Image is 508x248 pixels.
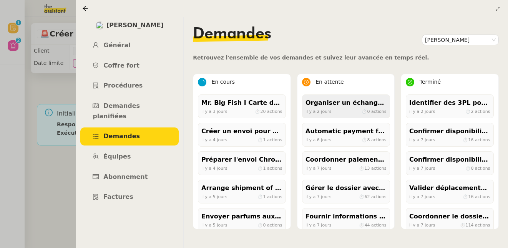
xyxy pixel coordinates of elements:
[359,222,386,227] span: ⏱
[359,194,386,199] span: ⏱
[371,222,387,227] span: actions
[409,126,490,137] div: Confirmer disponibilité Jade pour [PERSON_NAME]
[409,183,490,193] div: Valider déplacements [GEOGRAPHIC_DATA]-Dubaï avec [PERSON_NAME]
[258,222,282,227] span: ⏱
[201,183,282,193] div: Arrange shipment of starter kit
[201,165,227,170] span: il y a 4 jours
[80,57,179,75] a: Coffre fort
[315,79,344,85] span: En attente
[305,109,331,114] span: il y a 2 jours
[80,168,179,186] a: Abonnement
[267,137,282,142] span: actions
[258,194,282,199] span: ⏱
[103,173,148,180] span: Abonnement
[201,155,282,165] div: Préparer l'envoi Chronopost et kit de démarrage
[267,222,282,227] span: actions
[420,79,441,85] span: Terminé
[305,194,331,199] span: il y a 7 jours
[201,126,282,137] div: Créer un envoi pour 4D Outfitters
[466,222,474,227] span: 114
[103,132,140,140] span: Demandes
[255,109,282,114] span: ⏱
[471,109,474,114] span: 2
[201,194,227,199] span: il y a 5 jours
[96,21,104,30] img: users%2Fjeuj7FhI7bYLyCU6UIN9LElSS4x1%2Favatar%2F1678820456145.jpeg
[305,126,387,137] div: Automatic payment failed
[193,26,271,42] span: Demandes
[471,165,474,170] span: 0
[409,109,435,114] span: il y a 2 jours
[466,165,490,170] span: ⏱
[80,36,179,55] a: Général
[475,222,490,227] span: actions
[103,153,131,160] span: Équipes
[201,109,227,114] span: il y a 3 jours
[201,137,227,142] span: il y a 4 jours
[258,137,282,142] span: ⏱
[475,109,490,114] span: actions
[305,137,331,142] span: il y a 6 jours
[103,62,139,69] span: Coffre fort
[371,109,387,114] span: actions
[93,102,140,120] span: Demandes planifiées
[367,137,370,142] span: 8
[409,137,435,142] span: il y a 7 jours
[103,41,130,49] span: Général
[201,222,227,227] span: il y a 5 jours
[468,194,474,199] span: 16
[80,127,179,145] a: Demandes
[409,194,435,199] span: il y a 7 jours
[409,222,435,227] span: il y a 7 jours
[267,165,282,170] span: actions
[103,193,133,200] span: Factures
[359,165,386,170] span: ⏱
[193,55,429,61] span: Retrouvez l'ensemble de vos demandes et suivez leur avancée en temps réel.
[364,222,370,227] span: 44
[367,109,370,114] span: 0
[212,79,235,85] span: En cours
[466,109,490,114] span: ⏱
[468,137,474,142] span: 16
[364,194,370,199] span: 62
[463,137,490,142] span: ⏱
[80,148,179,166] a: Équipes
[371,165,387,170] span: actions
[409,98,490,108] div: Identifier des 3PL pour parfumerie
[475,194,490,199] span: actions
[305,165,331,170] span: il y a 7 jours
[475,137,490,142] span: actions
[267,109,282,114] span: actions
[80,77,179,95] a: Procédures
[425,35,496,45] nz-select-item: Pierre Mergui
[409,212,490,222] div: Coordonner le dossier d'[PERSON_NAME]
[362,109,386,114] span: ⏱
[362,137,386,142] span: ⏱
[263,222,266,227] span: 0
[201,212,282,222] div: Envoyer parfums aux influenceurs
[460,222,490,227] span: ⏱
[475,165,490,170] span: actions
[258,165,282,170] span: ⏱
[305,212,387,222] div: Fournir informations événements [GEOGRAPHIC_DATA] et [GEOGRAPHIC_DATA]
[305,155,387,165] div: Coordonner paiement facture Romain
[267,194,282,199] span: actions
[263,165,266,170] span: 1
[201,98,282,108] div: Mr. Big Fish I Carte de remerciement pour [PERSON_NAME]
[305,98,387,108] div: Organiser un échange sur les courriers manuscrits
[364,165,370,170] span: 13
[305,183,387,193] div: Gérer le dossier avec THA Staffing
[409,165,435,170] span: il y a 7 jours
[103,82,143,89] span: Procédures
[263,194,266,199] span: 1
[371,137,387,142] span: actions
[409,155,490,165] div: Confirmer disponibilité Valentina pour Dubaï
[305,222,331,227] span: il y a 7 jours
[261,109,266,114] span: 20
[106,20,164,31] span: [PERSON_NAME]
[263,137,266,142] span: 1
[463,194,490,199] span: ⏱
[371,194,387,199] span: actions
[80,97,179,125] a: Demandes planifiées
